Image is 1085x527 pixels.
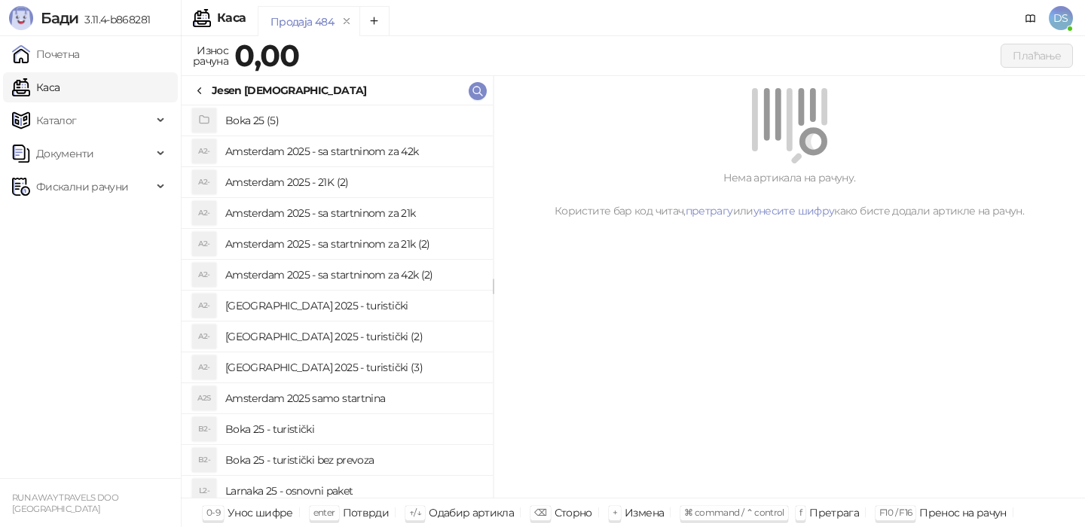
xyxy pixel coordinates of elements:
[192,263,216,287] div: A2-
[225,108,481,133] h4: Boka 25 (5)
[809,503,859,522] div: Претрага
[686,204,733,218] a: претрагу
[182,105,493,498] div: grid
[879,507,912,518] span: F10 / F16
[225,355,481,379] h4: [GEOGRAPHIC_DATA] 2025 - turistički (3)
[512,169,1067,219] div: Нема артикала на рачуну. Користите бар код читач, или како бисте додали артикле на рачун.
[192,324,216,349] div: A2-
[613,507,617,518] span: +
[192,355,216,379] div: A2-
[225,324,481,349] h4: [GEOGRAPHIC_DATA] 2025 - turistički (2)
[799,507,802,518] span: f
[359,6,390,36] button: Add tab
[225,139,481,163] h4: Amsterdam 2025 - sa startninom za 42k
[555,503,592,522] div: Сторно
[429,503,514,522] div: Одабир артикла
[225,232,481,256] h4: Amsterdam 2025 - sa startninom za 21k (2)
[225,263,481,287] h4: Amsterdam 2025 - sa startninom za 42k (2)
[41,9,78,27] span: Бади
[534,507,546,518] span: ⌫
[753,204,835,218] a: унесите шифру
[12,39,80,69] a: Почетна
[192,294,216,318] div: A2-
[225,294,481,318] h4: [GEOGRAPHIC_DATA] 2025 - turistički
[12,72,60,102] a: Каса
[192,170,216,194] div: A2-
[192,386,216,410] div: A2S
[225,448,481,472] h4: Boka 25 - turistički bez prevoza
[225,201,481,225] h4: Amsterdam 2025 - sa startninom za 21k
[78,13,150,26] span: 3.11.4-b868281
[225,170,481,194] h4: Amsterdam 2025 - 21K (2)
[206,507,220,518] span: 0-9
[225,417,481,441] h4: Boka 25 - turistički
[36,139,93,169] span: Документи
[225,386,481,410] h4: Amsterdam 2025 samo startnina
[337,15,356,28] button: remove
[217,12,246,24] div: Каса
[234,37,299,74] strong: 0,00
[192,448,216,472] div: B2-
[192,201,216,225] div: A2-
[625,503,664,522] div: Измена
[192,232,216,256] div: A2-
[684,507,784,518] span: ⌘ command / ⌃ control
[1019,6,1043,30] a: Документација
[270,14,334,30] div: Продаја 484
[343,503,390,522] div: Потврди
[192,417,216,441] div: B2-
[313,507,335,518] span: enter
[1001,44,1073,68] button: Плаћање
[36,105,77,136] span: Каталог
[190,41,231,71] div: Износ рачуна
[36,172,128,202] span: Фискални рачуни
[228,503,293,522] div: Унос шифре
[225,479,481,503] h4: Larnaka 25 - osnovni paket
[12,492,118,514] small: RUN AWAY TRAVELS DOO [GEOGRAPHIC_DATA]
[192,139,216,163] div: A2-
[192,479,216,503] div: L2-
[9,6,33,30] img: Logo
[919,503,1006,522] div: Пренос на рачун
[1049,6,1073,30] span: DS
[409,507,421,518] span: ↑/↓
[212,82,367,99] div: Jesen [DEMOGRAPHIC_DATA]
